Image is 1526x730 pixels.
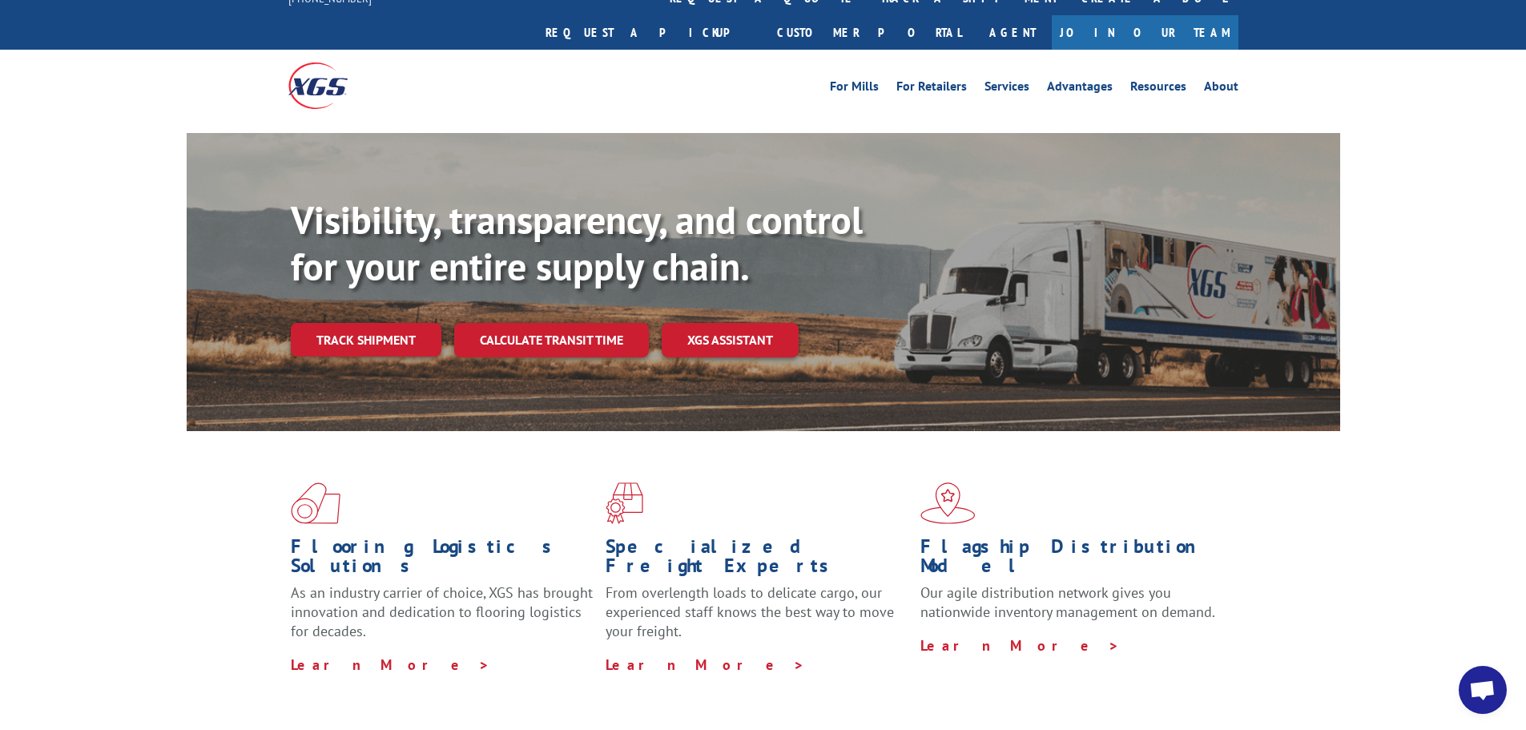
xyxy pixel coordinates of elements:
[830,80,879,98] a: For Mills
[291,482,340,524] img: xgs-icon-total-supply-chain-intelligence-red
[606,655,805,674] a: Learn More >
[896,80,967,98] a: For Retailers
[291,537,594,583] h1: Flooring Logistics Solutions
[454,323,649,357] a: Calculate transit time
[662,323,799,357] a: XGS ASSISTANT
[1130,80,1186,98] a: Resources
[1052,15,1238,50] a: Join Our Team
[606,482,643,524] img: xgs-icon-focused-on-flooring-red
[291,583,593,640] span: As an industry carrier of choice, XGS has brought innovation and dedication to flooring logistics...
[291,323,441,357] a: Track shipment
[973,15,1052,50] a: Agent
[1047,80,1113,98] a: Advantages
[291,655,490,674] a: Learn More >
[606,537,908,583] h1: Specialized Freight Experts
[606,583,908,655] p: From overlength loads to delicate cargo, our experienced staff knows the best way to move your fr...
[1204,80,1238,98] a: About
[920,537,1223,583] h1: Flagship Distribution Model
[1459,666,1507,714] div: Open chat
[984,80,1029,98] a: Services
[920,583,1215,621] span: Our agile distribution network gives you nationwide inventory management on demand.
[291,195,863,291] b: Visibility, transparency, and control for your entire supply chain.
[920,482,976,524] img: xgs-icon-flagship-distribution-model-red
[765,15,973,50] a: Customer Portal
[920,636,1120,655] a: Learn More >
[533,15,765,50] a: Request a pickup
